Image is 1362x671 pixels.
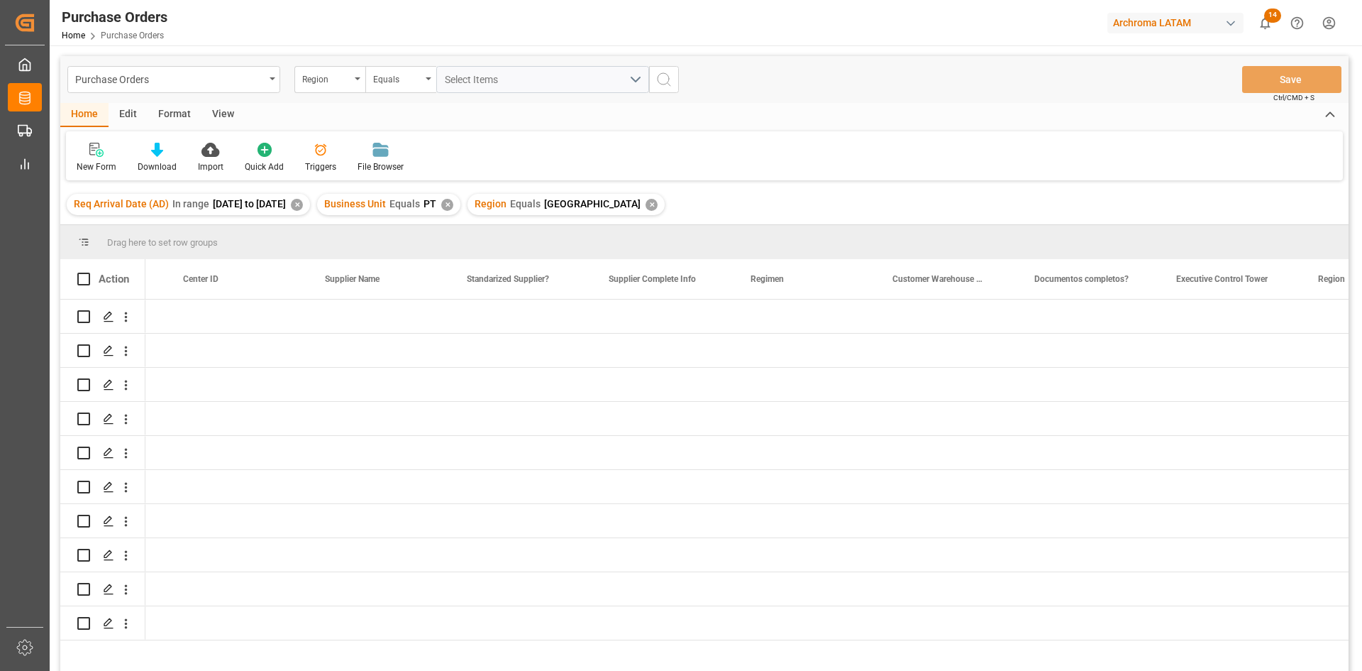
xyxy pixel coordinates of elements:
[544,198,641,209] span: [GEOGRAPHIC_DATA]
[445,74,505,85] span: Select Items
[324,198,386,209] span: Business Unit
[75,70,265,87] div: Purchase Orders
[1242,66,1341,93] button: Save
[60,538,145,572] div: Press SPACE to select this row.
[358,160,404,173] div: File Browser
[109,103,148,127] div: Edit
[60,504,145,538] div: Press SPACE to select this row.
[60,470,145,504] div: Press SPACE to select this row.
[60,368,145,402] div: Press SPACE to select this row.
[1107,9,1249,36] button: Archroma LATAM
[60,402,145,436] div: Press SPACE to select this row.
[213,198,286,209] span: [DATE] to [DATE]
[892,274,987,284] span: Customer Warehouse Name
[67,66,280,93] button: open menu
[1107,13,1244,33] div: Archroma LATAM
[183,274,218,284] span: Center ID
[751,274,784,284] span: Regimen
[365,66,436,93] button: open menu
[1264,9,1281,23] span: 14
[436,66,649,93] button: open menu
[201,103,245,127] div: View
[60,300,145,334] div: Press SPACE to select this row.
[1176,274,1268,284] span: Executive Control Tower
[1034,274,1129,284] span: Documentos completos?
[1281,7,1313,39] button: Help Center
[302,70,350,86] div: Region
[649,66,679,93] button: search button
[198,160,223,173] div: Import
[60,436,145,470] div: Press SPACE to select this row.
[510,198,541,209] span: Equals
[60,103,109,127] div: Home
[373,70,421,86] div: Equals
[148,103,201,127] div: Format
[1273,92,1314,103] span: Ctrl/CMD + S
[77,160,116,173] div: New Form
[1249,7,1281,39] button: show 14 new notifications
[172,198,209,209] span: In range
[60,606,145,640] div: Press SPACE to select this row.
[609,274,696,284] span: Supplier Complete Info
[138,160,177,173] div: Download
[291,199,303,211] div: ✕
[60,572,145,606] div: Press SPACE to select this row.
[1318,274,1345,284] span: Region
[60,334,145,368] div: Press SPACE to select this row.
[325,274,380,284] span: Supplier Name
[99,273,129,285] div: Action
[62,31,85,40] a: Home
[467,274,549,284] span: Standarized Supplier?
[423,198,436,209] span: PT
[441,199,453,211] div: ✕
[389,198,420,209] span: Equals
[646,199,658,211] div: ✕
[305,160,336,173] div: Triggers
[62,6,167,28] div: Purchase Orders
[74,198,169,209] span: Req Arrival Date (AD)
[245,160,284,173] div: Quick Add
[294,66,365,93] button: open menu
[475,198,506,209] span: Region
[107,237,218,248] span: Drag here to set row groups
